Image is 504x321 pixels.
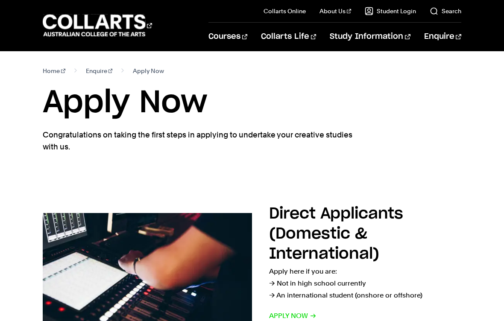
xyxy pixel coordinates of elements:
[430,7,461,15] a: Search
[43,65,65,77] a: Home
[330,23,410,51] a: Study Information
[43,13,152,38] div: Go to homepage
[269,206,403,262] h2: Direct Applicants (Domestic & International)
[133,65,164,77] span: Apply Now
[424,23,461,51] a: Enquire
[365,7,416,15] a: Student Login
[269,266,461,301] p: Apply here if you are: → Not in high school currently → An international student (onshore or offs...
[264,7,306,15] a: Collarts Online
[208,23,247,51] a: Courses
[319,7,351,15] a: About Us
[43,84,461,122] h1: Apply Now
[261,23,316,51] a: Collarts Life
[43,129,355,153] p: Congratulations on taking the first steps in applying to undertake your creative studies with us.
[86,65,113,77] a: Enquire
